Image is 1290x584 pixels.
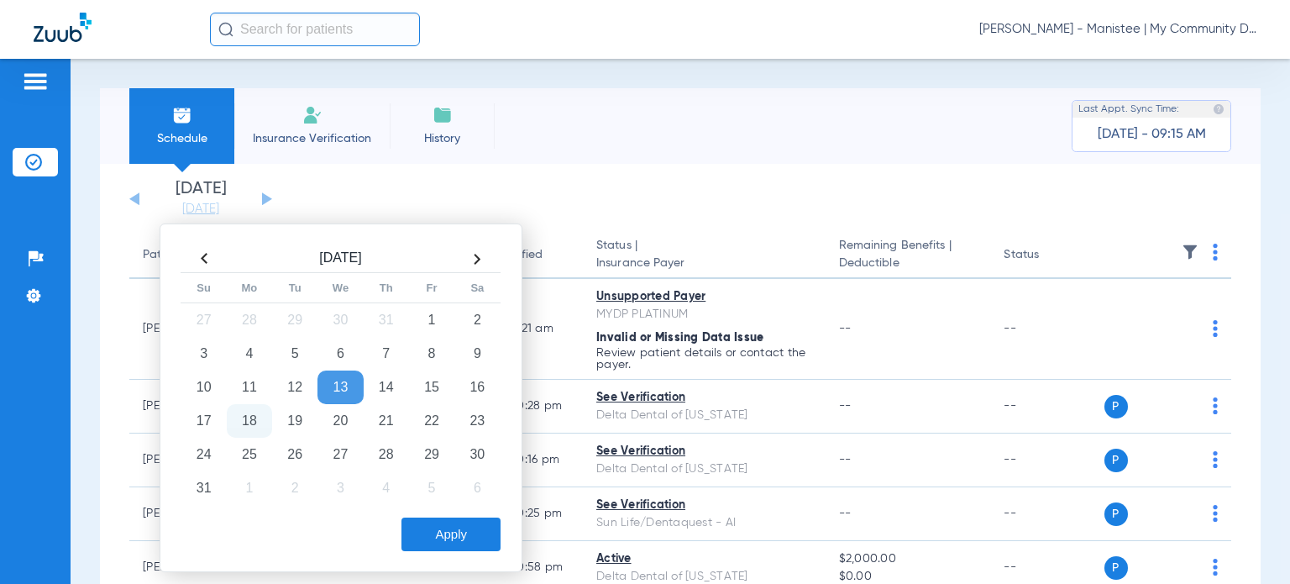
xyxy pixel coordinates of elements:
th: Remaining Benefits | [826,232,991,279]
img: hamburger-icon [22,71,49,92]
th: Status | [583,232,826,279]
li: [DATE] [150,181,251,218]
img: group-dot-blue.svg [1213,397,1218,414]
div: Delta Dental of [US_STATE] [596,407,812,424]
img: filter.svg [1182,244,1198,260]
span: P [1104,502,1128,526]
span: -- [839,400,852,412]
td: -- [990,380,1104,434]
span: [DATE] - 09:15 AM [1098,126,1206,143]
img: History [433,105,453,125]
span: $2,000.00 [839,550,978,568]
div: Unsupported Payer [596,288,812,306]
th: [DATE] [227,245,454,273]
span: P [1104,556,1128,580]
th: Status [990,232,1104,279]
div: Patient Name [143,246,217,264]
span: -- [839,323,852,334]
span: Insurance Payer [596,255,812,272]
span: [PERSON_NAME] - Manistee | My Community Dental Centers [979,21,1256,38]
span: Schedule [142,130,222,147]
td: -- [990,279,1104,380]
span: Last Appt. Sync Time: [1078,101,1179,118]
img: group-dot-blue.svg [1213,451,1218,468]
div: See Verification [596,497,812,514]
td: -- [990,434,1104,487]
p: Review patient details or contact the payer. [596,347,812,371]
img: Manual Insurance Verification [302,105,322,125]
button: Apply [401,518,501,551]
span: Deductible [839,255,978,272]
img: group-dot-blue.svg [1213,505,1218,522]
span: Insurance Verification [247,130,377,147]
a: [DATE] [150,201,251,218]
span: P [1104,395,1128,418]
img: Zuub Logo [34,13,92,42]
img: last sync help info [1213,103,1224,115]
span: History [402,130,482,147]
div: See Verification [596,389,812,407]
div: MYDP PLATINUM [596,306,812,324]
td: -- [990,487,1104,541]
div: See Verification [596,443,812,460]
div: Active [596,550,812,568]
img: group-dot-blue.svg [1213,320,1218,337]
span: -- [839,508,852,519]
img: group-dot-blue.svg [1213,244,1218,260]
img: group-dot-blue.svg [1213,559,1218,576]
span: -- [839,454,852,466]
div: Patient Name [143,246,248,264]
img: Schedule [172,105,192,125]
div: Sun Life/Dentaquest - AI [596,514,812,532]
span: Invalid or Missing Data Issue [596,332,763,344]
span: P [1104,449,1128,472]
input: Search for patients [210,13,420,46]
img: Search Icon [218,22,233,37]
div: Delta Dental of [US_STATE] [596,460,812,478]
